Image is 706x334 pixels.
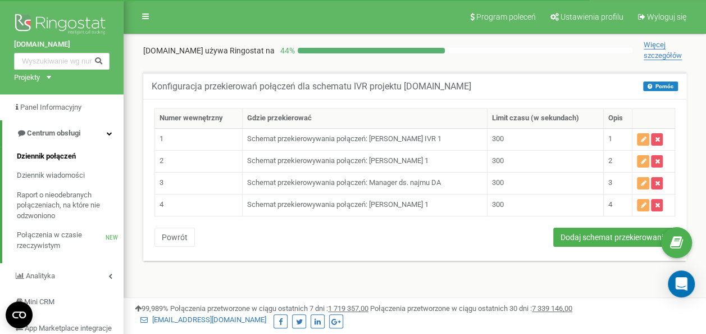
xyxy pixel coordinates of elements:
[143,45,275,56] p: [DOMAIN_NAME]
[155,109,243,129] th: Numer wewnętrzny
[603,172,632,194] td: 3
[532,304,572,313] u: 7 339 146,00
[6,301,33,328] button: Open CMP widget
[17,190,118,222] span: Raport o nieodebranych połączeniach, na które nie odzwoniono
[275,45,298,56] p: 44 %
[328,304,368,313] u: 1 719 357,00
[17,170,85,181] span: Dziennik wiadomości
[27,129,80,137] span: Centrum obsługi
[155,128,243,150] td: 1
[14,73,40,83] div: Projekty
[17,225,124,255] a: Połączenia w czasie rzeczywistymNEW
[243,194,488,216] td: Schemat przekierowywania połączeń: [PERSON_NAME] 1
[243,172,488,194] td: Schemat przekierowywania połączeń: Manager ds. najmu DA
[14,11,110,39] img: Ringostat logo
[488,194,604,216] td: 300
[24,297,54,306] span: Mini CRM
[647,12,686,21] span: Wyloguj się
[17,230,106,251] span: Połączenia w czasie rzeczywistym
[205,46,275,55] span: używa Ringostat na
[668,270,695,297] div: Open Intercom Messenger
[17,147,124,166] a: Dziennik połączeń
[488,128,604,150] td: 300
[488,109,604,129] th: Limit czasu (w sekundach)
[2,120,124,147] a: Centrum obsługi
[17,151,76,162] span: Dziennik połączeń
[17,166,124,186] a: Dziennik wiadomości
[243,150,488,172] td: Schemat przekierowywania połączeń: [PERSON_NAME] 1
[243,128,488,150] td: Schemat przekierowywania połączeń: [PERSON_NAME] IVR 1
[20,103,81,111] span: Panel Informacyjny
[488,150,604,172] td: 300
[476,12,536,21] span: Program poleceń
[25,324,112,332] span: App Marketplace integracje
[170,304,368,313] span: Połączenia przetworzone w ciągu ostatnich 7 dni :
[561,12,623,21] span: Ustawienia profilu
[643,82,678,91] button: Pomóc
[603,194,632,216] td: 4
[243,109,488,129] th: Gdzie przekierować
[135,304,168,313] span: 99,989%
[155,194,243,216] td: 4
[603,150,632,172] td: 2
[155,150,243,172] td: 2
[154,228,195,247] button: Powrót
[14,39,110,50] a: [DOMAIN_NAME]
[14,53,110,70] input: Wyszukiwanie wg numeru
[152,82,471,92] h5: Konfiguracja przekierowań połączeń dla schematu IVR projektu [DOMAIN_NAME]
[26,272,55,280] span: Analityka
[370,304,572,313] span: Połączenia przetworzone w ciągu ostatnich 30 dni :
[140,315,266,324] a: [EMAIL_ADDRESS][DOMAIN_NAME]
[603,109,632,129] th: Opis
[17,186,124,226] a: Raport o nieodebranych połączeniach, na które nie odzwoniono
[155,172,243,194] td: 3
[553,228,675,247] button: Dodaj schemat przekierowania
[603,128,632,150] td: 1
[488,172,604,194] td: 300
[644,40,682,60] span: Więcej szczegółów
